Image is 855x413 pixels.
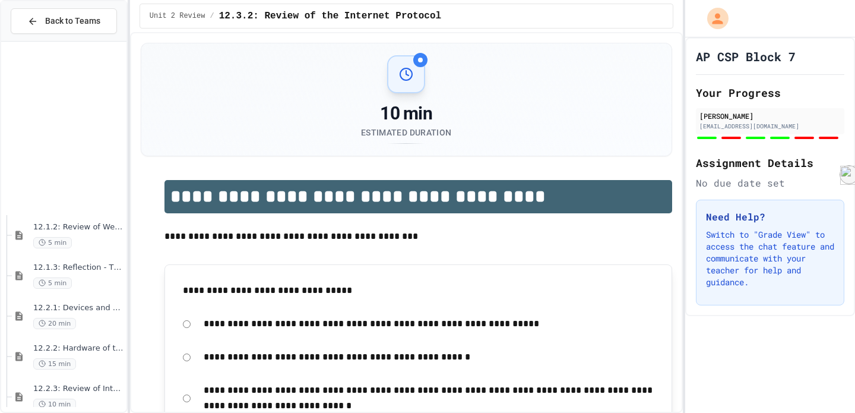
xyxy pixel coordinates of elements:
span: Unit 2 Review [150,11,205,21]
span: / [210,11,214,21]
span: Back to Teams [45,15,100,27]
span: 15 min [33,358,76,370]
span: 12.2.3: Review of Internet Hardware [33,384,124,394]
span: 12.2.2: Hardware of the Internet [33,343,124,354]
div: 10 min [361,103,451,124]
button: Back to Teams [11,8,117,34]
div: My Account [695,5,731,32]
span: 12.2.1: Devices and Networks [33,303,124,313]
span: 5 min [33,278,72,289]
div: [PERSON_NAME] [699,111,841,121]
h1: AP CSP Block 7 [696,48,796,65]
span: 12.1.2: Review of Welcome to the Internet [33,222,124,232]
div: No due date set [696,176,844,190]
p: Switch to "Grade View" to access the chat feature and communicate with your teacher for help and ... [706,229,834,288]
h2: Assignment Details [696,155,844,171]
span: 20 min [33,318,76,329]
h3: Need Help? [706,210,834,224]
h2: Your Progress [696,84,844,101]
span: 5 min [33,237,72,248]
span: 12.1.3: Reflection - The Internet and You [33,263,124,273]
span: 10 min [33,399,76,410]
div: [EMAIL_ADDRESS][DOMAIN_NAME] [699,122,841,131]
div: Estimated Duration [361,127,451,138]
span: 12.3.2: Review of the Internet Protocol [219,9,441,23]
